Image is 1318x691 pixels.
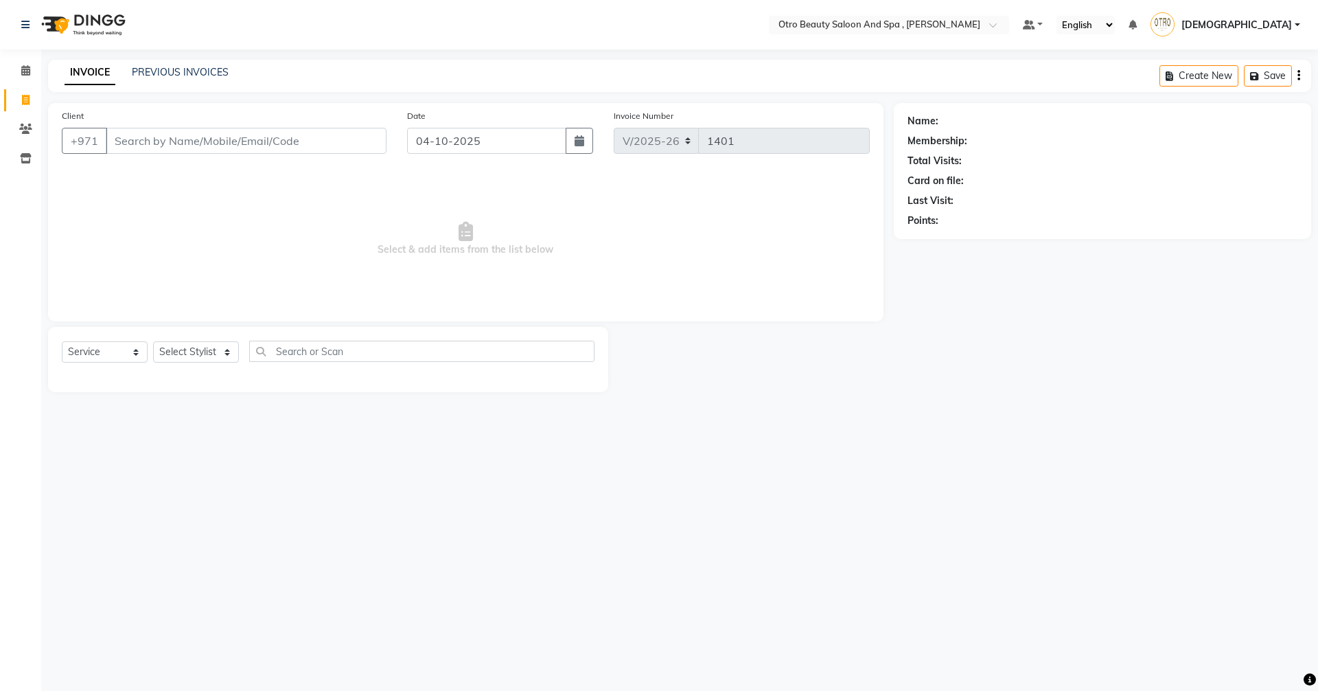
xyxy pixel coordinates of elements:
[62,110,84,122] label: Client
[62,128,107,154] button: +971
[907,114,938,128] div: Name:
[132,66,229,78] a: PREVIOUS INVOICES
[249,341,594,362] input: Search or Scan
[614,110,673,122] label: Invoice Number
[407,110,426,122] label: Date
[1181,18,1292,32] span: [DEMOGRAPHIC_DATA]
[907,214,938,228] div: Points:
[907,194,953,208] div: Last Visit:
[35,5,129,44] img: logo
[1151,12,1175,36] img: Sunita
[907,154,962,168] div: Total Visits:
[907,174,964,188] div: Card on file:
[907,134,967,148] div: Membership:
[1244,65,1292,87] button: Save
[106,128,386,154] input: Search by Name/Mobile/Email/Code
[62,170,870,308] span: Select & add items from the list below
[1159,65,1238,87] button: Create New
[65,60,115,85] a: INVOICE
